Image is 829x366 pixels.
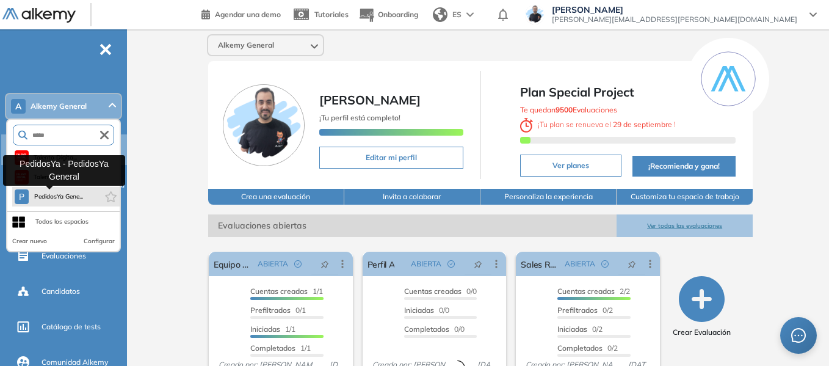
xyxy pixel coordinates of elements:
div: Todos los espacios [35,217,89,227]
span: ABIERTA [411,258,441,269]
a: Agendar una demo [201,6,281,21]
span: pushpin [474,259,482,269]
span: check-circle [447,260,455,268]
span: Prefiltrados [250,306,291,315]
img: world [433,7,447,22]
span: Tutoriales [314,10,349,19]
button: Customiza tu espacio de trabajo [617,189,753,205]
span: 1/1 [250,343,311,353]
span: Cuentas creadas [557,287,615,296]
span: ABIERTA [258,258,288,269]
span: Catálogo de tests [42,321,101,332]
span: 0/2 [557,324,603,334]
span: Iniciadas [404,306,434,315]
span: Completados [250,343,295,353]
span: message [791,328,806,343]
span: 1/1 [250,287,323,296]
span: Crear Evaluación [673,327,731,338]
button: pushpin [618,254,645,274]
button: Configurar [84,236,115,246]
img: Foto de perfil [223,84,305,166]
span: ES [452,9,462,20]
span: check-circle [601,260,609,268]
button: Crea una evaluación [208,189,344,205]
span: 0/2 [557,343,618,353]
span: 2/2 [557,287,630,296]
span: Evaluaciones [42,251,86,262]
span: [PERSON_NAME][EMAIL_ADDRESS][PERSON_NAME][DOMAIN_NAME] [552,15,797,24]
a: Sales Rep B2B [521,252,560,276]
span: Agendar una demo [215,10,281,19]
button: Invita a colaborar [344,189,480,205]
button: pushpin [311,254,338,274]
a: Perfil A [367,252,395,276]
span: Completados [557,343,603,353]
a: Equipo Comercial Alkymetrics [214,252,253,276]
div: PedidosYa - PedidosYa General [3,155,125,186]
span: Cuentas creadas [250,287,308,296]
span: pushpin [628,259,636,269]
span: Candidatos [42,286,80,297]
span: [PERSON_NAME] [319,92,421,108]
span: pushpin [320,259,329,269]
span: ABIERTA [565,258,595,269]
span: 0/0 [404,324,465,334]
span: Alkemy General [218,40,274,50]
button: Onboarding [358,2,418,28]
button: pushpin [465,254,491,274]
span: [PERSON_NAME] [552,5,797,15]
span: PedidosYa Gene... [34,192,83,202]
button: Crear Evaluación [673,276,731,338]
span: Prefiltrados [557,306,598,315]
button: Ver todas las evaluaciones [617,214,753,237]
span: Onboarding [378,10,418,19]
button: Editar mi perfil [319,147,463,169]
span: check-circle [294,260,302,268]
span: ¡ Tu plan se renueva el ! [520,120,676,129]
b: 9500 [556,105,573,114]
img: clock-svg [520,118,534,133]
span: 0/1 [250,306,306,315]
button: Personaliza la experiencia [480,189,617,205]
b: 29 de septiembre [611,120,674,129]
img: Logo [2,8,76,23]
span: Iniciadas [557,324,587,334]
span: 0/2 [557,306,613,315]
span: Alkemy General [31,101,87,111]
span: 0/0 [404,287,477,296]
button: Crear nuevo [12,236,47,246]
span: Iniciadas [250,324,280,334]
span: P [19,192,24,202]
span: A [15,101,21,111]
button: Ver planes [520,155,621,177]
span: Te quedan Evaluaciones [520,105,617,114]
span: ¡Tu perfil está completo! [319,113,400,122]
span: 0/0 [404,306,449,315]
span: Cuentas creadas [404,287,462,296]
button: ¡Recomienda y gana! [632,156,736,177]
span: Evaluaciones abiertas [208,214,617,237]
span: 1/1 [250,324,295,334]
span: Plan Special Project [520,83,736,101]
span: Completados [404,324,449,334]
img: arrow [466,12,474,17]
